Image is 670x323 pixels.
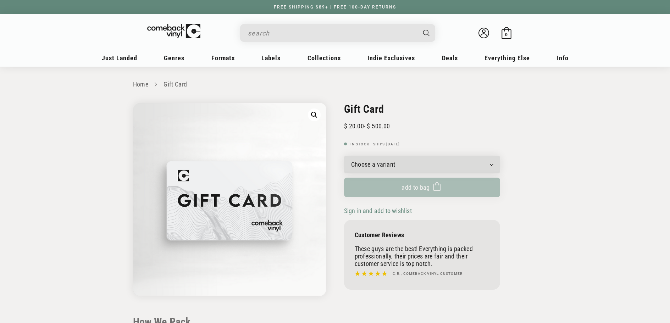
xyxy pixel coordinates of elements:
[442,54,458,62] span: Deals
[211,54,235,62] span: Formats
[355,245,489,267] p: These guys are the best! Everything is packed professionally, their prices are fair and their cus...
[393,271,463,277] h4: C.R., Comeback Vinyl customer
[344,207,412,215] span: Sign in and add to wishlist
[402,184,430,191] span: Add to bag
[308,54,341,62] span: Collections
[133,79,537,90] nav: breadcrumbs
[344,103,500,115] h2: Gift Card
[344,122,347,130] span: $
[344,122,390,130] div: -
[505,32,508,37] span: 0
[133,103,326,307] media-gallery: Gallery Viewer
[133,80,148,88] a: Home
[240,24,435,42] div: Search
[164,54,184,62] span: Genres
[267,5,403,10] a: FREE SHIPPING $89+ | FREE 100-DAY RETURNS
[164,80,187,88] a: Gift Card
[344,122,364,130] span: 20.00
[248,26,416,40] input: search
[367,54,415,62] span: Indie Exclusives
[261,54,281,62] span: Labels
[367,122,370,130] span: $
[557,54,569,62] span: Info
[344,142,500,146] p: In Stock - Ships [DATE]
[355,231,489,239] p: Customer Reviews
[484,54,530,62] span: Everything Else
[417,24,436,42] button: Search
[102,54,137,62] span: Just Landed
[355,269,387,278] img: star5.svg
[344,178,500,197] button: Add to bag
[365,122,390,130] span: 500.00
[344,207,414,215] button: Sign in and add to wishlist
